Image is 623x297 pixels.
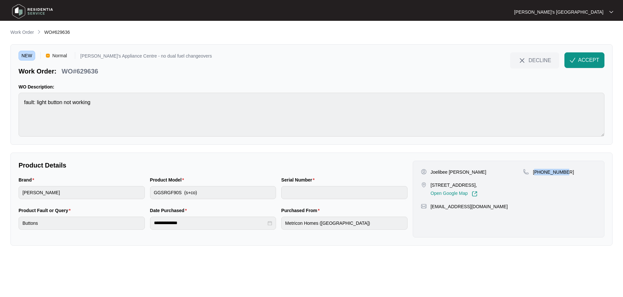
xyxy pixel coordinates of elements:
[19,217,145,230] input: Product Fault or Query
[19,51,35,61] span: NEW
[154,220,267,226] input: Date Purchased
[19,161,408,170] p: Product Details
[578,56,599,64] span: ACCEPT
[46,54,50,58] img: Vercel Logo
[62,67,98,76] p: WO#629636
[431,169,486,175] p: Joelibee [PERSON_NAME]
[150,207,189,214] label: Date Purchased
[421,169,427,175] img: user-pin
[523,169,529,175] img: map-pin
[518,57,526,64] img: close-Icon
[19,84,604,90] p: WO Description:
[281,217,408,230] input: Purchased From
[529,57,551,64] span: DECLINE
[150,177,187,183] label: Product Model
[19,93,604,137] textarea: fault: light button not working
[150,186,276,199] input: Product Model
[281,177,317,183] label: Serial Number
[44,30,70,35] span: WO#629636
[421,182,427,188] img: map-pin
[533,169,574,175] p: [PHONE_NUMBER]
[564,52,604,68] button: check-IconACCEPT
[9,29,35,36] a: Work Order
[281,207,322,214] label: Purchased From
[19,67,56,76] p: Work Order:
[431,191,478,197] a: Open Google Map
[19,186,145,199] input: Brand
[421,203,427,209] img: map-pin
[19,177,37,183] label: Brand
[19,207,73,214] label: Product Fault or Query
[431,203,508,210] p: [EMAIL_ADDRESS][DOMAIN_NAME]
[80,54,212,61] p: [PERSON_NAME]'s Appliance Centre - no dual fuel changeovers
[510,52,559,68] button: close-IconDECLINE
[609,10,613,14] img: dropdown arrow
[10,29,34,35] p: Work Order
[36,29,42,34] img: chevron-right
[431,182,478,188] p: [STREET_ADDRESS],
[472,191,478,197] img: Link-External
[10,2,55,21] img: residentia service logo
[570,57,575,63] img: check-Icon
[50,51,70,61] span: Normal
[281,186,408,199] input: Serial Number
[514,9,603,15] p: [PERSON_NAME]'s [GEOGRAPHIC_DATA]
